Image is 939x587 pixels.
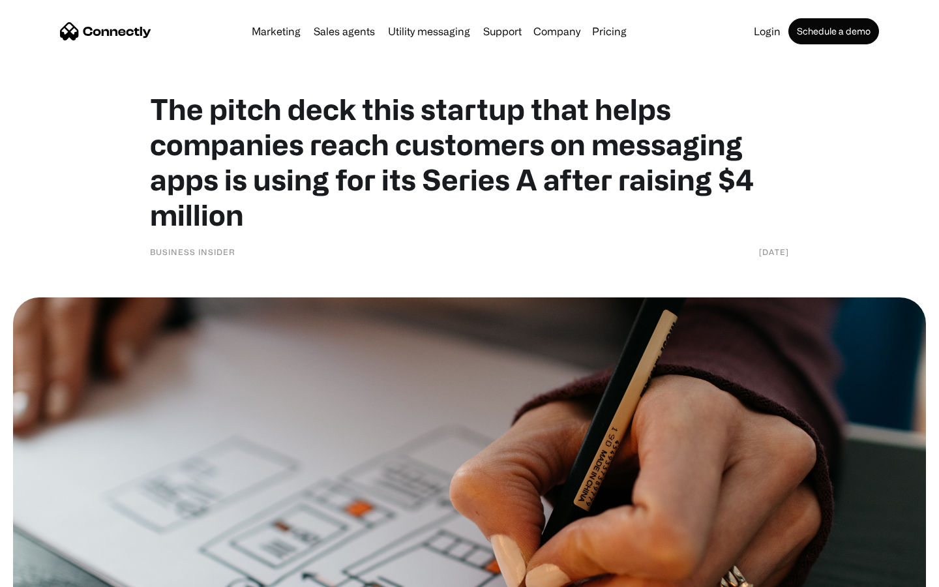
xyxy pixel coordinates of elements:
[13,564,78,582] aside: Language selected: English
[150,245,235,258] div: Business Insider
[759,245,789,258] div: [DATE]
[246,26,306,37] a: Marketing
[533,22,580,40] div: Company
[383,26,475,37] a: Utility messaging
[308,26,380,37] a: Sales agents
[478,26,527,37] a: Support
[150,91,789,232] h1: The pitch deck this startup that helps companies reach customers on messaging apps is using for i...
[587,26,632,37] a: Pricing
[749,26,786,37] a: Login
[26,564,78,582] ul: Language list
[788,18,879,44] a: Schedule a demo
